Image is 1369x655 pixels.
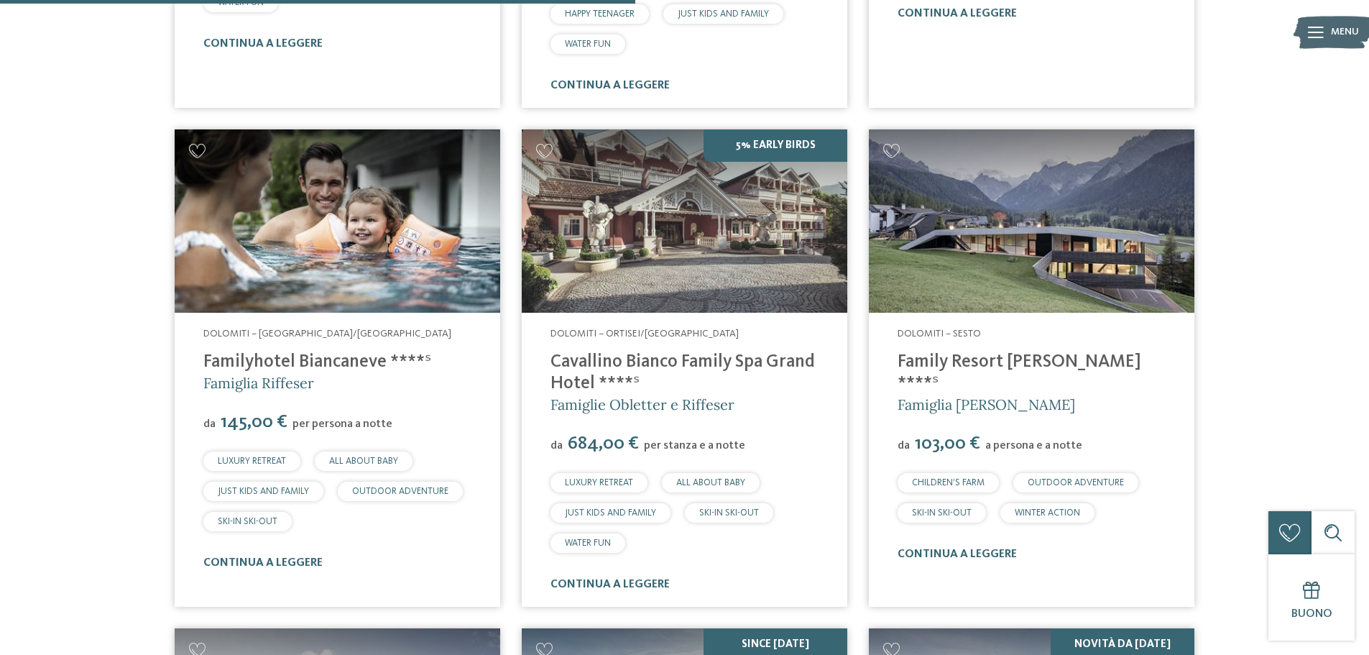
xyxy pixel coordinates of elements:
a: continua a leggere [898,8,1017,19]
span: 145,00 € [217,413,291,431]
span: Dolomiti – Sesto [898,329,981,339]
span: JUST KIDS AND FAMILY [565,508,656,518]
a: continua a leggere [203,557,323,569]
a: continua a leggere [898,549,1017,560]
span: LUXURY RETREAT [218,457,286,466]
span: WATER FUN [565,539,611,548]
span: Famiglia [PERSON_NAME] [898,395,1075,413]
a: Cercate un hotel per famiglie? Qui troverete solo i migliori! [522,129,847,313]
span: 103,00 € [911,434,984,453]
span: da [898,440,910,452]
span: 684,00 € [564,434,642,453]
a: continua a leggere [550,80,670,91]
a: continua a leggere [203,38,323,50]
span: LUXURY RETREAT [565,478,633,487]
span: Dolomiti – [GEOGRAPHIC_DATA]/[GEOGRAPHIC_DATA] [203,329,451,339]
span: HAPPY TEENAGER [565,9,635,19]
span: Famiglie Obletter e Riffeser [550,395,734,413]
a: Family Resort [PERSON_NAME] ****ˢ [898,353,1141,393]
span: Buono [1291,608,1332,620]
span: da [550,440,563,452]
img: Family Spa Grand Hotel Cavallino Bianco ****ˢ [522,129,847,313]
span: Dolomiti – Ortisei/[GEOGRAPHIC_DATA] [550,329,739,339]
span: Famiglia Riffeser [203,374,314,392]
a: Cavallino Bianco Family Spa Grand Hotel ****ˢ [550,353,815,393]
span: OUTDOOR ADVENTURE [352,487,448,496]
span: per persona a notte [292,418,392,430]
a: continua a leggere [550,579,670,590]
a: Cercate un hotel per famiglie? Qui troverete solo i migliori! [869,129,1194,313]
span: ALL ABOUT BABY [676,478,745,487]
span: JUST KIDS AND FAMILY [218,487,309,496]
span: da [203,418,216,430]
span: JUST KIDS AND FAMILY [678,9,769,19]
span: OUTDOOR ADVENTURE [1028,478,1124,487]
span: CHILDREN’S FARM [912,478,985,487]
span: ALL ABOUT BABY [329,457,398,466]
a: Familyhotel Biancaneve ****ˢ [203,353,431,371]
span: SKI-IN SKI-OUT [218,517,277,526]
a: Buono [1268,554,1355,641]
img: Family Resort Rainer ****ˢ [869,129,1194,313]
span: SKI-IN SKI-OUT [699,508,759,518]
span: SKI-IN SKI-OUT [912,508,972,518]
span: per stanza e a notte [644,440,745,452]
span: WATER FUN [565,40,611,49]
span: WINTER ACTION [1015,508,1080,518]
img: Cercate un hotel per famiglie? Qui troverete solo i migliori! [175,129,500,313]
span: a persona e a notte [985,440,1082,452]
